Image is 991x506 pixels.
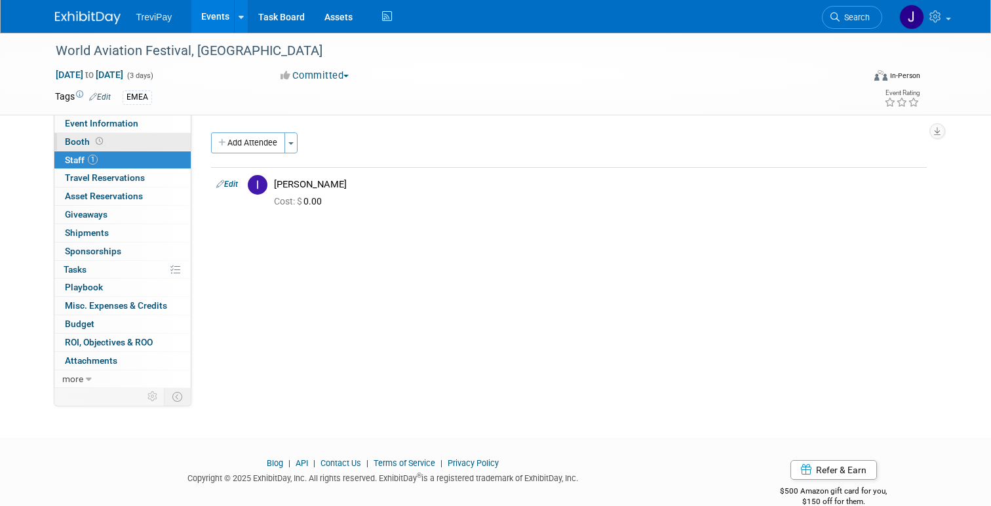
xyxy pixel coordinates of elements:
span: ROI, Objectives & ROO [65,337,153,347]
span: Booth [65,136,106,147]
img: I.jpg [248,175,267,195]
a: Giveaways [54,206,191,224]
span: 1 [88,155,98,165]
div: World Aviation Festival, [GEOGRAPHIC_DATA] [51,39,847,63]
a: Playbook [54,279,191,296]
span: Event Information [65,118,138,128]
span: Sponsorships [65,246,121,256]
a: Asset Reservations [54,187,191,205]
a: Edit [89,92,111,102]
td: Personalize Event Tab Strip [142,388,165,405]
img: Format-Inperson.png [874,70,887,81]
span: | [310,458,319,468]
span: more [62,374,83,384]
a: ROI, Objectives & ROO [54,334,191,351]
a: Shipments [54,224,191,242]
button: Add Attendee [211,132,285,153]
span: Attachments [65,355,117,366]
span: Shipments [65,227,109,238]
div: In-Person [889,71,920,81]
div: EMEA [123,90,152,104]
a: Privacy Policy [448,458,499,468]
span: Search [840,12,870,22]
span: (3 days) [126,71,153,80]
span: | [363,458,372,468]
span: Giveaways [65,209,107,220]
span: TreviPay [136,12,172,22]
a: Booth [54,133,191,151]
a: Budget [54,315,191,333]
td: Toggle Event Tabs [164,388,191,405]
a: API [296,458,308,468]
span: Misc. Expenses & Credits [65,300,167,311]
a: Refer & Earn [790,460,877,480]
a: Staff1 [54,151,191,169]
a: Edit [216,180,238,189]
span: 0.00 [274,196,327,206]
span: Tasks [64,264,87,275]
a: Attachments [54,352,191,370]
span: Asset Reservations [65,191,143,201]
sup: ® [417,472,421,479]
div: Event Rating [884,90,920,96]
span: Playbook [65,282,103,292]
span: Travel Reservations [65,172,145,183]
a: Search [822,6,882,29]
a: Sponsorships [54,243,191,260]
span: Cost: $ [274,196,303,206]
a: Terms of Service [374,458,435,468]
span: | [437,458,446,468]
td: Tags [55,90,111,105]
a: more [54,370,191,388]
span: to [83,69,96,80]
img: ExhibitDay [55,11,121,24]
a: Blog [267,458,283,468]
img: Jeff Coppolo [899,5,924,29]
div: Event Format [792,68,920,88]
span: [DATE] [DATE] [55,69,124,81]
button: Committed [276,69,354,83]
span: | [285,458,294,468]
a: Travel Reservations [54,169,191,187]
div: [PERSON_NAME] [274,178,922,191]
a: Event Information [54,115,191,132]
span: Booth not reserved yet [93,136,106,146]
a: Misc. Expenses & Credits [54,297,191,315]
div: Copyright © 2025 ExhibitDay, Inc. All rights reserved. ExhibitDay is a registered trademark of Ex... [55,469,711,484]
span: Budget [65,319,94,329]
span: Staff [65,155,98,165]
a: Contact Us [321,458,361,468]
a: Tasks [54,261,191,279]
